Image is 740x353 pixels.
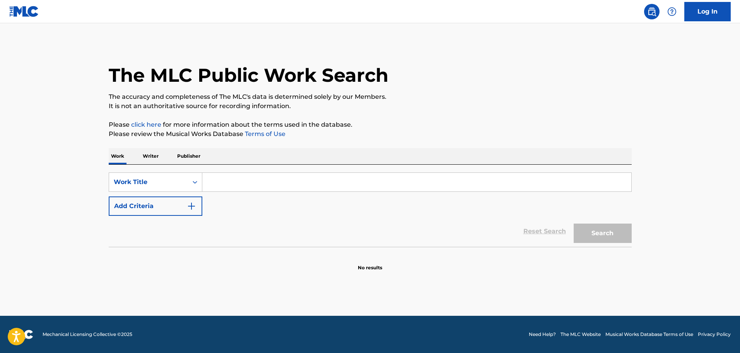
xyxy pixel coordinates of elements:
[243,130,285,138] a: Terms of Use
[175,148,203,164] p: Publisher
[684,2,731,21] a: Log In
[109,129,632,139] p: Please review the Musical Works Database
[131,121,161,128] a: click here
[667,7,677,16] img: help
[605,331,693,338] a: Musical Works Database Terms of Use
[109,120,632,129] p: Please for more information about the terms used in the database.
[109,172,632,247] form: Search Form
[187,201,196,211] img: 9d2ae6d4665cec9f34b9.svg
[644,4,660,19] a: Public Search
[698,331,731,338] a: Privacy Policy
[664,4,680,19] div: Help
[647,7,656,16] img: search
[561,331,601,338] a: The MLC Website
[109,102,632,111] p: It is not an authoritative source for recording information.
[109,64,388,87] h1: The MLC Public Work Search
[9,6,39,17] img: MLC Logo
[9,330,33,339] img: logo
[358,255,382,271] p: No results
[109,196,202,216] button: Add Criteria
[529,331,556,338] a: Need Help?
[43,331,132,338] span: Mechanical Licensing Collective © 2025
[114,177,183,187] div: Work Title
[140,148,161,164] p: Writer
[109,148,126,164] p: Work
[109,92,632,102] p: The accuracy and completeness of The MLC's data is determined solely by our Members.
